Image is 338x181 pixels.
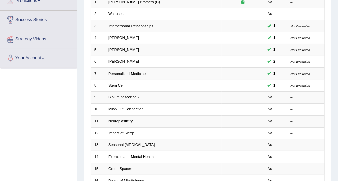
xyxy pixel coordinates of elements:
small: Not Evaluated [291,72,310,76]
td: 12 [91,127,105,139]
td: 2 [91,8,105,20]
em: No [268,119,272,123]
a: Your Account [0,49,77,66]
em: No [268,143,272,147]
a: Neuroplasticity [108,119,133,123]
td: 5 [91,44,105,56]
a: [PERSON_NAME] [108,36,139,40]
a: Personalized Medicine [108,72,146,76]
div: – [291,166,321,172]
a: Bioluminescence 2 [108,95,140,99]
em: No [268,131,272,135]
a: Interpersonal Relationships [108,24,153,28]
a: Mind-Gut Connection [108,107,143,111]
td: 6 [91,56,105,67]
a: [PERSON_NAME] [108,48,139,52]
div: – [291,131,321,136]
div: – [291,154,321,160]
small: Not Evaluated [291,24,310,28]
span: You can still take this question [271,23,278,29]
span: You can still take this question [271,35,278,41]
td: 11 [91,116,105,127]
em: No [268,12,272,16]
em: No [268,167,272,171]
a: Green Spaces [108,167,132,171]
td: 3 [91,20,105,32]
span: You can still take this question [271,83,278,89]
div: – [291,11,321,17]
div: – [291,95,321,100]
a: [PERSON_NAME] [108,59,139,63]
em: No [268,95,272,99]
em: No [268,107,272,111]
a: Impact of Sleep [108,131,134,135]
td: 9 [91,92,105,103]
td: 8 [91,80,105,91]
a: Stem Cell [108,83,124,87]
a: Exercise and Mental Health [108,155,154,159]
a: Strategy Videos [0,30,77,47]
td: 7 [91,68,105,80]
div: – [291,119,321,124]
small: Not Evaluated [291,60,310,63]
a: Walruses [108,12,124,16]
small: Not Evaluated [291,36,310,40]
span: You can still take this question [271,71,278,77]
td: 10 [91,103,105,115]
td: 4 [91,32,105,44]
span: You can still take this question [271,59,278,65]
em: No [268,155,272,159]
div: – [291,107,321,112]
small: Not Evaluated [291,48,310,52]
small: Not Evaluated [291,84,310,87]
td: 14 [91,151,105,163]
td: 15 [91,163,105,175]
td: 13 [91,139,105,151]
a: Success Stories [0,11,77,28]
a: Seasonal [MEDICAL_DATA] [108,143,155,147]
div: – [291,142,321,148]
span: You can still take this question [271,47,278,53]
